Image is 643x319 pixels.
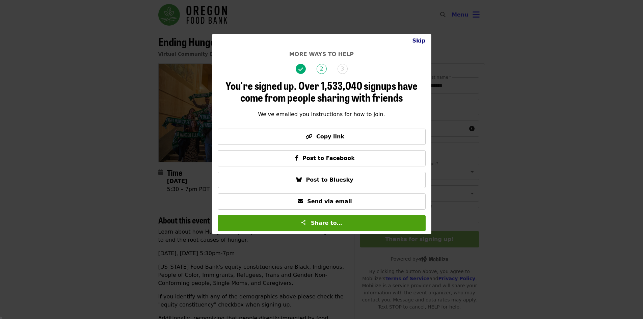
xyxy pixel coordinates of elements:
span: Share to… [311,220,342,226]
button: Post to Facebook [218,150,426,166]
span: 2 [317,64,327,74]
button: Copy link [218,129,426,145]
i: link icon [305,133,312,140]
button: Share to… [218,215,426,231]
span: Over 1,533,040 signups have come from people sharing with friends [240,77,418,105]
i: check icon [298,66,303,73]
span: We've emailed you instructions for how to join. [258,111,385,117]
span: Send via email [307,198,352,205]
i: bluesky icon [296,177,302,183]
span: Post to Facebook [302,155,355,161]
span: More ways to help [289,51,354,57]
span: Copy link [316,133,344,140]
button: Post to Bluesky [218,172,426,188]
span: Post to Bluesky [306,177,353,183]
i: envelope icon [298,198,303,205]
span: You're signed up. [225,77,297,93]
button: Close [407,34,431,48]
span: 3 [338,64,348,74]
button: Send via email [218,193,426,210]
i: facebook-f icon [295,155,298,161]
img: Share [301,220,306,225]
